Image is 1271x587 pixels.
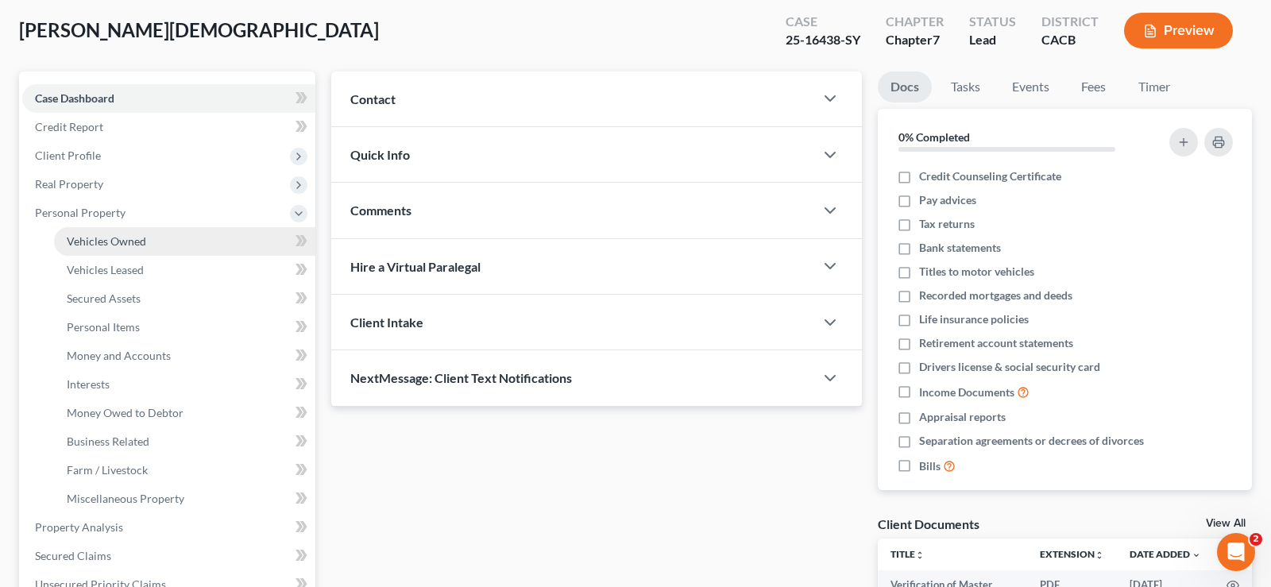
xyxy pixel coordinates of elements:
a: Vehicles Owned [54,227,315,256]
span: Real Property [35,177,103,191]
span: Hire a Virtual Paralegal [350,259,481,274]
span: Tax returns [919,216,975,232]
span: 7 [933,32,940,47]
a: Credit Report [22,113,315,141]
a: Case Dashboard [22,84,315,113]
span: Money Owed to Debtor [67,406,184,419]
span: Bank statements [919,240,1001,256]
div: Client Documents [878,516,979,532]
span: Titles to motor vehicles [919,264,1034,280]
a: Property Analysis [22,513,315,542]
a: Extensionunfold_more [1040,548,1104,560]
span: Comments [350,203,411,218]
span: Recorded mortgages and deeds [919,288,1072,303]
a: Money Owed to Debtor [54,399,315,427]
span: Case Dashboard [35,91,114,105]
a: Miscellaneous Property [54,485,315,513]
a: Vehicles Leased [54,256,315,284]
span: Credit Report [35,120,103,133]
iframe: Intercom live chat [1217,533,1255,571]
span: Interests [67,377,110,391]
div: District [1041,13,1099,31]
span: Vehicles Leased [67,263,144,276]
a: Events [999,71,1062,102]
div: 25-16438-SY [786,31,860,49]
span: Money and Accounts [67,349,171,362]
a: Interests [54,370,315,399]
a: Fees [1068,71,1119,102]
a: Secured Claims [22,542,315,570]
a: Business Related [54,427,315,456]
span: Vehicles Owned [67,234,146,248]
a: Date Added expand_more [1130,548,1201,560]
button: Preview [1124,13,1233,48]
span: Income Documents [919,384,1014,400]
span: Miscellaneous Property [67,492,184,505]
a: Timer [1126,71,1183,102]
span: Farm / Livestock [67,463,148,477]
a: Docs [878,71,932,102]
span: Secured Claims [35,549,111,562]
div: Status [969,13,1016,31]
strong: 0% Completed [898,130,970,144]
span: Pay advices [919,192,976,208]
span: Personal Property [35,206,126,219]
i: unfold_more [915,550,925,560]
div: CACB [1041,31,1099,49]
span: Retirement account statements [919,335,1073,351]
a: Money and Accounts [54,342,315,370]
span: Separation agreements or decrees of divorces [919,433,1144,449]
span: Credit Counseling Certificate [919,168,1061,184]
div: Lead [969,31,1016,49]
a: Personal Items [54,313,315,342]
span: Contact [350,91,396,106]
a: Secured Assets [54,284,315,313]
div: Chapter [886,31,944,49]
div: Case [786,13,860,31]
span: Personal Items [67,320,140,334]
span: Business Related [67,434,149,448]
a: Titleunfold_more [890,548,925,560]
span: NextMessage: Client Text Notifications [350,370,572,385]
a: Tasks [938,71,993,102]
span: Client Profile [35,149,101,162]
i: expand_more [1192,550,1201,560]
span: Secured Assets [67,292,141,305]
span: Property Analysis [35,520,123,534]
span: Client Intake [350,315,423,330]
span: [PERSON_NAME][DEMOGRAPHIC_DATA] [19,18,379,41]
span: Quick Info [350,147,410,162]
a: View All [1206,518,1246,529]
span: Drivers license & social security card [919,359,1100,375]
a: Farm / Livestock [54,456,315,485]
i: unfold_more [1095,550,1104,560]
span: Bills [919,458,941,474]
span: Life insurance policies [919,311,1029,327]
span: 2 [1250,533,1262,546]
div: Chapter [886,13,944,31]
span: Appraisal reports [919,409,1006,425]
